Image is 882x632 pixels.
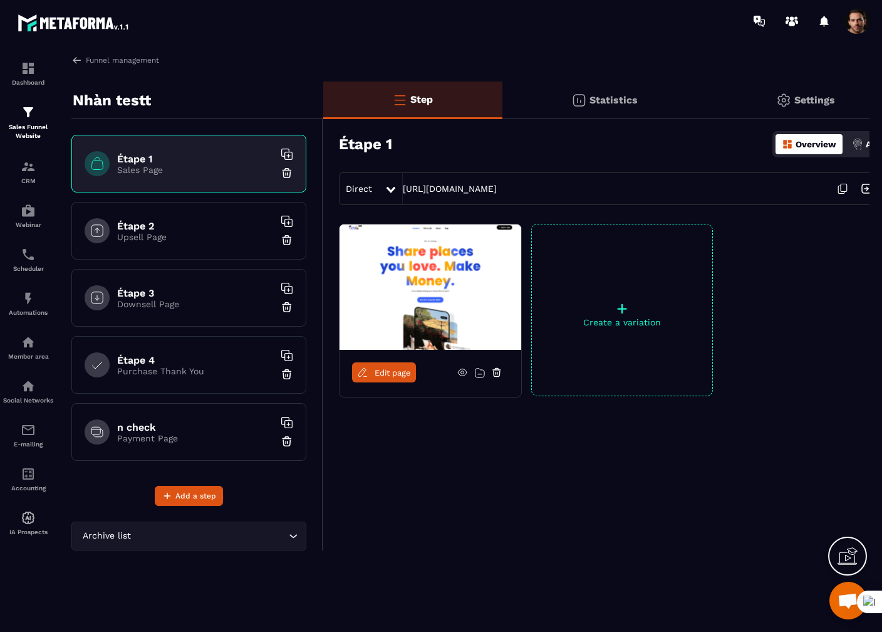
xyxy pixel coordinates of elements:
[3,325,53,369] a: automationsautomationsMember area
[3,485,53,492] p: Accounting
[73,88,151,113] p: Nhàn testt
[18,11,130,34] img: logo
[3,369,53,413] a: social-networksocial-networkSocial Networks
[339,135,392,153] h3: Étape 1
[133,529,286,543] input: Search for option
[117,433,274,443] p: Payment Page
[175,490,216,502] span: Add a step
[532,300,712,317] p: +
[21,291,36,306] img: automations
[21,105,36,120] img: formation
[532,317,712,327] p: Create a variation
[3,194,53,238] a: automationsautomationsWebinar
[3,221,53,228] p: Webinar
[21,61,36,76] img: formation
[782,139,793,150] img: dashboard-orange.40269519.svg
[3,238,53,282] a: schedulerschedulerScheduler
[3,79,53,86] p: Dashboard
[281,234,293,246] img: trash
[21,335,36,350] img: automations
[117,366,274,376] p: Purchase Thank You
[21,203,36,218] img: automations
[3,123,53,140] p: Sales Funnel Website
[340,224,521,350] img: image
[3,353,53,360] p: Member area
[21,379,36,394] img: social-network
[21,466,36,482] img: accountant
[281,167,293,179] img: trash
[71,522,306,550] div: Search for option
[352,362,416,382] a: Edit page
[796,139,836,149] p: Overview
[589,94,638,106] p: Statistics
[829,582,867,619] div: Mở cuộc trò chuyện
[3,457,53,501] a: accountantaccountantAccounting
[117,287,274,299] h6: Étape 3
[21,247,36,262] img: scheduler
[3,441,53,448] p: E-mailing
[346,184,372,194] span: Direct
[3,95,53,150] a: formationformationSales Funnel Website
[3,282,53,325] a: automationsautomationsAutomations
[117,232,274,242] p: Upsell Page
[3,265,53,272] p: Scheduler
[281,368,293,381] img: trash
[117,220,274,232] h6: Étape 2
[3,397,53,404] p: Social Networks
[71,55,83,66] img: arrow
[21,510,36,525] img: automations
[3,413,53,457] a: emailemailE-mailing
[403,184,497,194] a: [URL][DOMAIN_NAME]
[852,139,863,150] img: actions.d6e523a2.png
[117,165,274,175] p: Sales Page
[281,435,293,448] img: trash
[392,92,407,107] img: bars-o.4a397970.svg
[3,177,53,184] p: CRM
[3,309,53,316] p: Automations
[3,150,53,194] a: formationformationCRM
[571,93,586,108] img: stats.20deebd0.svg
[117,421,274,433] h6: n check
[21,159,36,174] img: formation
[117,354,274,366] h6: Étape 4
[155,486,223,506] button: Add a step
[3,51,53,95] a: formationformationDashboard
[80,529,133,543] span: Archive list
[410,93,433,105] p: Step
[21,423,36,438] img: email
[117,299,274,309] p: Downsell Page
[71,55,159,66] a: Funnel management
[794,94,835,106] p: Settings
[375,368,411,377] span: Edit page
[3,529,53,535] p: IA Prospects
[117,153,274,165] h6: Étape 1
[281,301,293,313] img: trash
[854,177,878,201] img: arrow-next.bcc2205e.svg
[776,93,791,108] img: setting-gr.5f69749f.svg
